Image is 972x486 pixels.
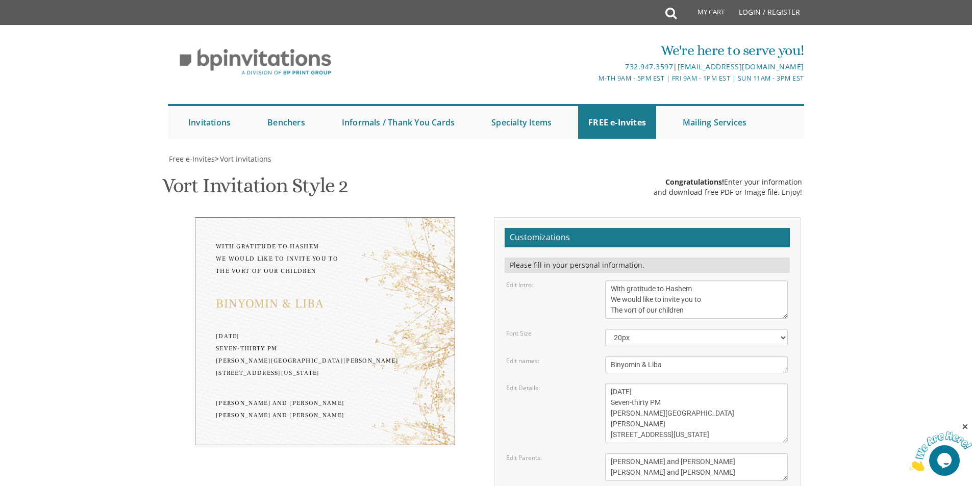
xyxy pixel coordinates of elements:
h1: Vort Invitation Style 2 [162,174,348,204]
span: Congratulations! [665,177,724,187]
span: Vort Invitations [220,154,271,164]
label: Edit names: [506,356,539,365]
a: Mailing Services [672,106,757,139]
a: FREE e-Invites [578,106,656,139]
textarea: [PERSON_NAME] and [PERSON_NAME] [PERSON_NAME] and [PERSON_NAME] [605,453,788,481]
label: Font Size [506,329,532,338]
a: 732.947.3597 [625,62,673,71]
label: Edit Parents: [506,453,542,462]
div: [PERSON_NAME] and [PERSON_NAME] [PERSON_NAME] and [PERSON_NAME] [216,397,434,422]
div: Please fill in your personal information. [505,258,790,273]
div: We're here to serve you! [381,40,804,61]
a: [EMAIL_ADDRESS][DOMAIN_NAME] [678,62,804,71]
a: My Cart [676,1,732,27]
a: Informals / Thank You Cards [332,106,465,139]
textarea: Binyomin & Liba [605,356,788,373]
span: > [215,154,271,164]
h2: Customizations [505,228,790,247]
div: Binyomin & Liba [216,298,434,310]
textarea: [DATE] Seven-thirty PM [PERSON_NAME][GEOGRAPHIC_DATA][PERSON_NAME] [STREET_ADDRESS][US_STATE] [605,383,788,443]
div: Enter your information [654,177,802,187]
span: Free e-Invites [169,154,215,164]
div: With gratitude to Hashem We would like to invite you to The vort of our children [216,241,434,277]
div: M-Th 9am - 5pm EST | Fri 9am - 1pm EST | Sun 11am - 3pm EST [381,73,804,84]
label: Edit Intro: [506,280,533,289]
a: Free e-Invites [168,154,215,164]
iframe: chat widget [909,422,972,471]
a: Vort Invitations [219,154,271,164]
div: and download free PDF or Image file. Enjoy! [654,187,802,197]
label: Edit Details: [506,383,540,392]
textarea: With gratitude to Hashem We would like to invite you to The vort of our children [605,280,788,319]
img: BP Invitation Loft [168,41,343,83]
div: [DATE] Seven-thirty PM [PERSON_NAME][GEOGRAPHIC_DATA][PERSON_NAME] [STREET_ADDRESS][US_STATE] [216,330,434,379]
a: Invitations [178,106,241,139]
a: Specialty Items [481,106,562,139]
a: Benchers [257,106,315,139]
div: | [381,61,804,73]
